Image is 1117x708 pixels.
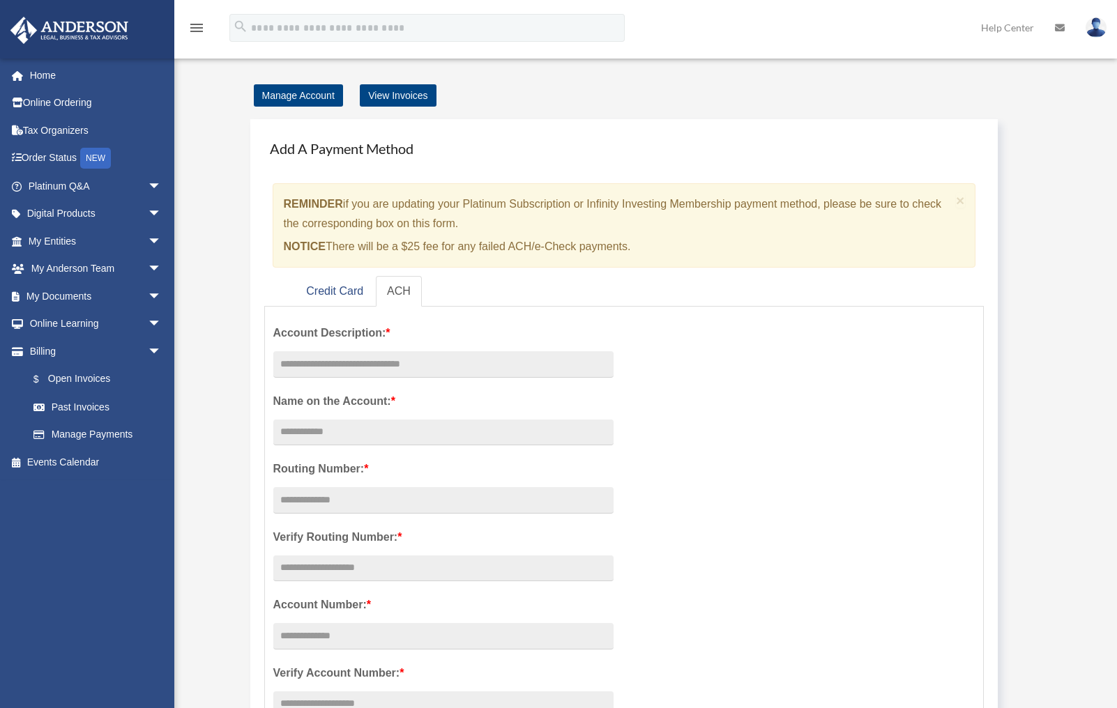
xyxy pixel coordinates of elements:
label: Name on the Account: [273,392,614,411]
span: arrow_drop_down [148,310,176,339]
img: User Pic [1086,17,1107,38]
a: Events Calendar [10,448,183,476]
i: menu [188,20,205,36]
label: Account Number: [273,595,614,615]
label: Verify Account Number: [273,663,614,683]
img: Anderson Advisors Platinum Portal [6,17,132,44]
a: Order StatusNEW [10,144,183,173]
span: arrow_drop_down [148,200,176,229]
a: Billingarrow_drop_down [10,337,183,365]
strong: NOTICE [284,240,326,252]
div: if you are updating your Platinum Subscription or Infinity Investing Membership payment method, p... [273,183,976,268]
a: menu [188,24,205,36]
a: Online Learningarrow_drop_down [10,310,183,338]
a: My Entitiesarrow_drop_down [10,227,183,255]
a: My Documentsarrow_drop_down [10,282,183,310]
a: Home [10,61,183,89]
span: arrow_drop_down [148,172,176,201]
p: There will be a $25 fee for any failed ACH/e-Check payments. [284,237,951,256]
a: Digital Productsarrow_drop_down [10,200,183,228]
a: Past Invoices [20,393,183,421]
i: search [233,19,248,34]
label: Verify Routing Number: [273,528,614,547]
a: Online Ordering [10,89,183,117]
h4: Add A Payment Method [264,133,985,164]
a: View Invoices [360,84,436,107]
span: arrow_drop_down [148,255,176,284]
button: Close [956,193,965,208]
span: arrow_drop_down [148,227,176,256]
strong: REMINDER [284,198,343,210]
a: Platinum Q&Aarrow_drop_down [10,172,183,200]
a: Manage Account [254,84,343,107]
div: NEW [80,148,111,169]
a: $Open Invoices [20,365,183,394]
label: Routing Number: [273,459,614,479]
span: × [956,192,965,208]
span: arrow_drop_down [148,337,176,366]
a: Manage Payments [20,421,176,449]
label: Account Description: [273,323,614,343]
span: arrow_drop_down [148,282,176,311]
a: Credit Card [295,276,374,307]
a: ACH [376,276,422,307]
span: $ [41,371,48,388]
a: Tax Organizers [10,116,183,144]
a: My Anderson Teamarrow_drop_down [10,255,183,283]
